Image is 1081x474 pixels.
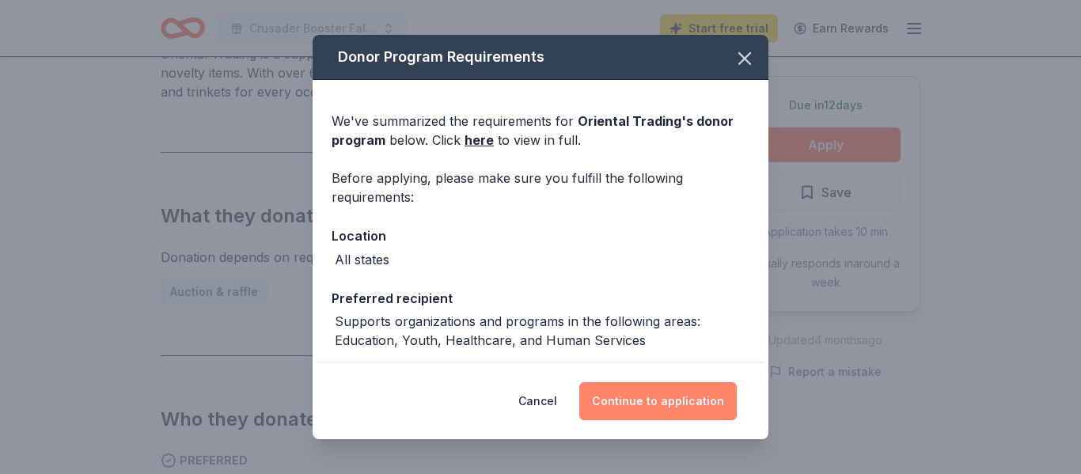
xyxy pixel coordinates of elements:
a: here [465,131,494,150]
div: We've summarized the requirements for below. Click to view in full. [332,112,749,150]
div: Before applying, please make sure you fulfill the following requirements: [332,169,749,207]
button: Cancel [518,382,557,420]
div: Location [332,226,749,246]
div: Supports organizations and programs in the following areas: Education, Youth, Healthcare, and Hum... [335,312,749,350]
div: Donor Program Requirements [313,35,768,80]
div: All states [335,250,389,269]
button: Continue to application [579,382,737,420]
div: Preferred recipient [332,288,749,309]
